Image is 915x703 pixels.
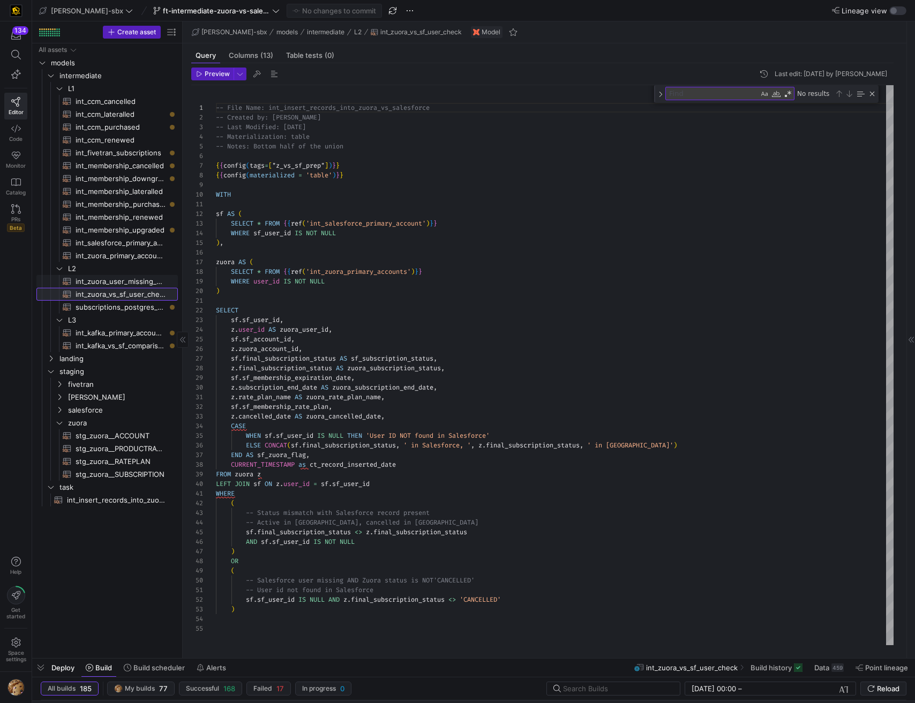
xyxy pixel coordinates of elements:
span: WITH [216,190,231,199]
span: int_ccm_lateralled​​​​​​​​​​ [76,108,166,121]
div: Press SPACE to select this row. [36,133,178,146]
span: zuora_account_id [238,345,298,353]
span: = [265,161,268,170]
span: , [328,325,332,334]
button: 134 [4,26,27,45]
a: int_ccm_purchased​​​​​​​​​​ [36,121,178,133]
a: stg_zuora__RATEPLAN​​​​​​​​​​ [36,455,178,468]
span: int_membership_downgraded​​​​​​​​​​ [76,173,166,185]
span: int_fivetran_subscriptions​​​​​​​​​​ [76,147,166,159]
span: sf [231,335,238,343]
span: Space settings [6,649,26,662]
button: ft-intermediate-zuora-vs-salesforce-08052025 [151,4,282,18]
a: int_kafka_primary_accounts​​​​​​​​​​ [36,326,178,339]
span: SELECT [231,219,253,228]
span: NULL [321,229,336,237]
span: ( [250,258,253,266]
span: -- File Name: int_insert_records_into_zuora_vs_sal [216,103,403,112]
span: "z_vs_sf_prep" [272,161,325,170]
span: NOT [295,277,306,286]
span: -- Created by: [PERSON_NAME] [216,113,321,122]
div: Previous Match (⇧Enter) [835,89,843,98]
button: Reload [860,682,906,695]
span: user_id [253,277,280,286]
img: undefined [473,29,479,35]
span: Build [95,663,112,672]
div: Press SPACE to select this row. [36,146,178,159]
span: SELECT [231,267,253,276]
span: { [216,171,220,180]
span: sf [216,210,223,218]
span: z [231,325,235,334]
a: int_membership_upgraded​​​​​​​​​​ [36,223,178,236]
div: Press SPACE to select this row. [36,236,178,249]
span: materialized [250,171,295,180]
span: [ [268,161,272,170]
span: int_kafka_primary_accounts​​​​​​​​​​ [76,327,166,339]
span: final_subscription_status [242,354,336,363]
span: Editor [9,109,24,115]
a: Spacesettings [4,633,27,667]
span: Point lineage [865,663,908,672]
span: ) [216,238,220,247]
a: int_zuora_user_missing_check​​​​​​​​​​ [36,275,178,288]
span: } [336,161,340,170]
div: 17 [191,257,203,267]
div: Press SPACE to select this row. [36,43,178,56]
a: int_ccm_cancelled​​​​​​​​​​ [36,95,178,108]
span: ) [426,219,430,228]
span: 'int_zuora_primary_accounts' [306,267,411,276]
a: Code [4,119,27,146]
div: Press SPACE to select this row. [36,249,178,262]
div: Press SPACE to select this row. [36,159,178,172]
span: WHERE [231,229,250,237]
div: Press SPACE to select this row. [36,262,178,275]
span: Columns [229,52,273,59]
span: int_salesforce_primary_account​​​​​​​​​​ [76,237,166,249]
button: All builds185 [41,682,99,695]
div: Next Match (Enter) [845,89,853,98]
span: . [235,325,238,334]
span: z [231,345,235,353]
div: 6 [191,151,203,161]
button: L2 [351,26,364,39]
button: https://storage.googleapis.com/y42-prod-data-exchange/images/1Nvl5cecG3s9yuu18pSpZlzl4PBNfpIlp06V... [4,676,27,699]
span: { [220,171,223,180]
div: Press SPACE to select this row. [36,82,178,95]
span: 77 [159,684,168,693]
a: int_zuora_vs_sf_user_check​​​​​​​​​​ [36,288,178,301]
button: [PERSON_NAME]-sbx [36,4,136,18]
div: Match Case (⌥⌘C) [759,88,770,99]
span: int_membership_lateralled​​​​​​​​​​ [76,185,166,198]
button: Build [81,659,117,677]
a: Monitor [4,146,27,173]
span: Successful [186,685,219,692]
div: Press SPACE to select this row. [36,121,178,133]
div: Press SPACE to select this row. [36,275,178,288]
span: int_insert_records_into_zuora_vs_salesforce​​​​​​​​​​ [67,494,166,506]
span: Build history [751,663,792,672]
span: int_ccm_purchased​​​​​​​​​​ [76,121,166,133]
button: Data459 [809,659,849,677]
a: int_zuora_primary_accounts​​​​​​​​​​ [36,249,178,262]
span: Beta [7,223,25,232]
a: int_membership_downgraded​​​​​​​​​​ [36,172,178,185]
textarea: Find [666,87,759,100]
div: Last edit: [DATE] by [PERSON_NAME] [775,70,887,78]
div: 21 [191,296,203,305]
div: Press SPACE to select this row. [36,185,178,198]
a: Editor [4,93,27,119]
span: Monitor [6,162,26,169]
span: } [332,161,336,170]
span: Lineage view [842,6,887,15]
span: ( [302,267,306,276]
span: intermediate [59,70,176,82]
span: [PERSON_NAME] [68,391,176,403]
span: task [59,481,176,493]
span: config [223,171,246,180]
span: sf [231,316,238,324]
div: 12 [191,209,203,219]
span: L2 [354,28,362,36]
span: L2 [68,263,176,275]
button: Getstarted [4,582,27,624]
